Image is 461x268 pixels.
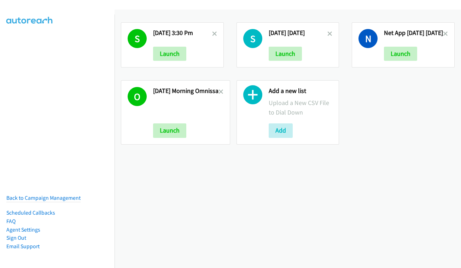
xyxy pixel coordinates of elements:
[269,87,333,95] h2: Add a new list
[6,243,40,250] a: Email Support
[6,194,81,201] a: Back to Campaign Management
[128,29,147,48] h1: S
[153,123,186,138] button: Launch
[6,234,26,241] a: Sign Out
[269,123,293,138] button: Add
[6,218,16,225] a: FAQ
[384,29,443,37] h2: Net App [DATE] [DATE]
[6,226,40,233] a: Agent Settings
[358,29,378,48] h1: N
[6,209,55,216] a: Scheduled Callbacks
[128,87,147,106] h1: O
[269,47,302,61] button: Launch
[384,47,417,61] button: Launch
[153,29,212,37] h2: [DATE] 3:30 Pm
[153,47,186,61] button: Launch
[153,87,218,95] h2: [DATE] Morning Omnissa
[269,98,333,117] p: Upload a New CSV File to Dial Down
[243,29,262,48] h1: S
[269,29,328,37] h2: [DATE] [DATE]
